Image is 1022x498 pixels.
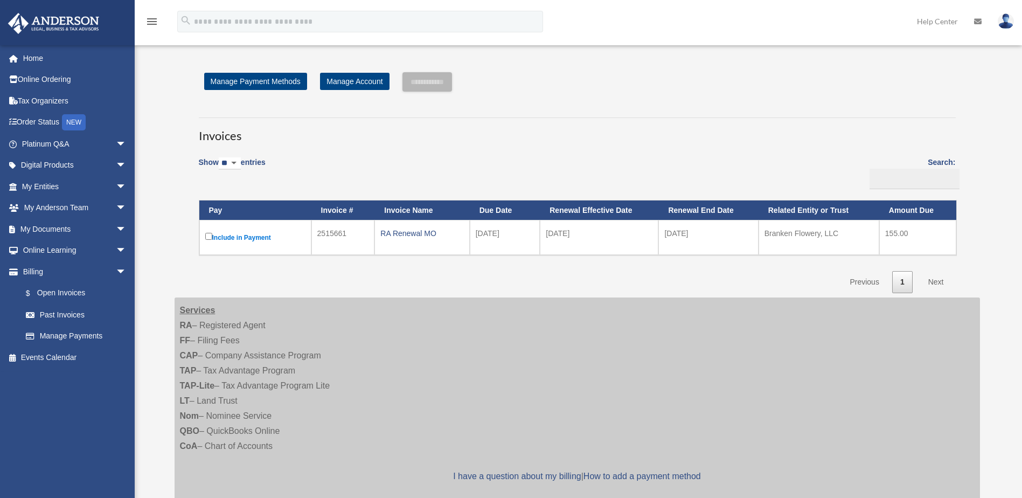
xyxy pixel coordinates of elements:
strong: TAP-Lite [180,381,215,390]
input: Include in Payment [205,233,212,240]
a: Digital Productsarrow_drop_down [8,155,143,176]
label: Include in Payment [205,231,305,244]
div: NEW [62,114,86,130]
th: Pay: activate to sort column descending [199,200,311,220]
a: Manage Payment Methods [204,73,307,90]
strong: Services [180,306,215,315]
a: How to add a payment method [583,472,701,481]
a: I have a question about my billing [453,472,581,481]
a: Billingarrow_drop_down [8,261,137,282]
span: arrow_drop_down [116,133,137,155]
a: Home [8,47,143,69]
a: menu [145,19,158,28]
a: Online Ordering [8,69,143,91]
span: arrow_drop_down [116,176,137,198]
a: Tax Organizers [8,90,143,112]
i: search [180,15,192,26]
a: Manage Payments [15,326,137,347]
img: Anderson Advisors Platinum Portal [5,13,102,34]
a: $Open Invoices [15,282,132,305]
span: arrow_drop_down [116,240,137,262]
strong: QBO [180,426,199,435]
label: Show entries [199,156,266,181]
th: Renewal End Date: activate to sort column ascending [658,200,758,220]
a: My Entitiesarrow_drop_down [8,176,143,197]
a: My Documentsarrow_drop_down [8,218,143,240]
th: Amount Due: activate to sort column ascending [879,200,956,220]
strong: FF [180,336,191,345]
td: [DATE] [470,220,540,255]
label: Search: [866,156,956,189]
a: Previous [842,271,887,293]
td: Branken Flowery, LLC [759,220,879,255]
th: Invoice Name: activate to sort column ascending [374,200,469,220]
span: $ [32,287,37,300]
select: Showentries [219,157,241,170]
img: User Pic [998,13,1014,29]
span: arrow_drop_down [116,218,137,240]
h3: Invoices [199,117,956,144]
th: Renewal Effective Date: activate to sort column ascending [540,200,658,220]
span: arrow_drop_down [116,261,137,283]
div: RA Renewal MO [380,226,463,241]
strong: Nom [180,411,199,420]
a: Events Calendar [8,347,143,368]
strong: CoA [180,441,198,451]
p: | [180,469,975,484]
td: 2515661 [311,220,375,255]
th: Due Date: activate to sort column ascending [470,200,540,220]
a: Past Invoices [15,304,137,326]
a: Platinum Q&Aarrow_drop_down [8,133,143,155]
a: 1 [892,271,913,293]
strong: TAP [180,366,197,375]
th: Related Entity or Trust: activate to sort column ascending [759,200,879,220]
strong: LT [180,396,190,405]
td: 155.00 [879,220,956,255]
a: Online Learningarrow_drop_down [8,240,143,261]
span: arrow_drop_down [116,197,137,219]
td: [DATE] [540,220,658,255]
input: Search: [870,169,960,189]
a: Order StatusNEW [8,112,143,134]
i: menu [145,15,158,28]
a: Manage Account [320,73,389,90]
a: My Anderson Teamarrow_drop_down [8,197,143,219]
td: [DATE] [658,220,758,255]
th: Invoice #: activate to sort column ascending [311,200,375,220]
strong: RA [180,321,192,330]
a: Next [920,271,952,293]
strong: CAP [180,351,198,360]
span: arrow_drop_down [116,155,137,177]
